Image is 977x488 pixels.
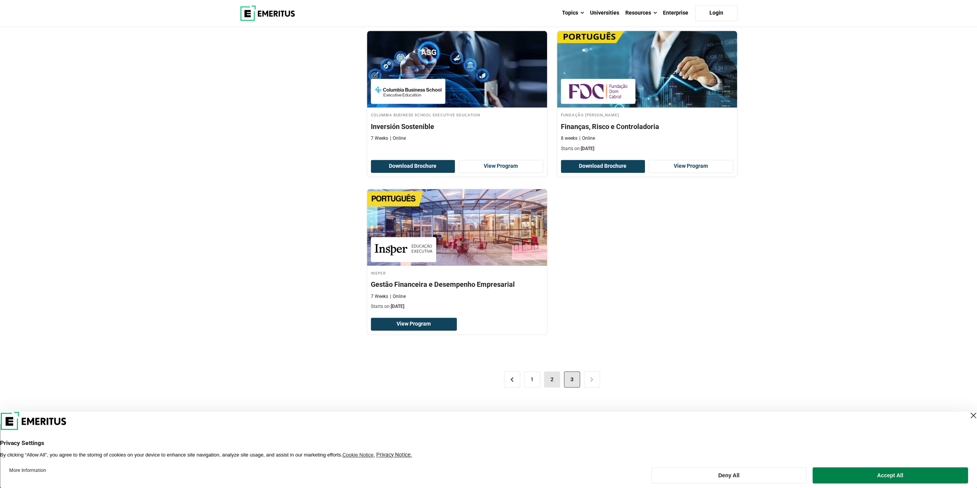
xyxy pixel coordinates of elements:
[695,5,737,21] a: Login
[371,318,457,331] a: View Program
[390,135,406,142] p: Online
[375,83,441,100] img: Columbia Business School Executive Education
[524,371,540,387] a: 1
[459,160,543,173] a: View Program
[367,189,547,266] img: Gestão Financeira e Desempenho Empresarial | Online Finance Course
[391,304,404,309] span: [DATE]
[371,270,543,276] h4: Insper
[557,31,737,108] img: Finanças, Risco e Controladoria | Online Finance Course
[649,160,733,173] a: View Program
[390,293,406,300] p: Online
[565,83,631,100] img: Fundação Dom Cabral
[375,241,432,258] img: Insper
[371,122,543,131] h4: Inversión Sostenible
[564,371,580,387] span: 3
[367,31,547,108] img: Inversión Sostenible | Online Finance Course
[371,135,388,142] p: 7 Weeks
[561,160,645,173] button: Download Brochure
[561,146,733,152] p: Starts on:
[579,135,595,142] p: Online
[371,280,543,289] h4: Gestão Financeira e Desempenho Empresarial
[561,111,733,118] h4: Fundação [PERSON_NAME]
[544,371,560,387] a: 2
[504,371,520,387] a: <
[367,31,547,146] a: Finance Course by Columbia Business School Executive Education - Columbia Business School Executi...
[367,189,547,314] a: Finance Course by Insper - October 20, 2025 Insper Insper Gestão Financeira e Desempenho Empresar...
[561,122,733,131] h4: Finanças, Risco e Controladoria
[371,303,543,310] p: Starts on:
[581,146,594,151] span: [DATE]
[371,160,455,173] button: Download Brochure
[557,31,737,156] a: Finance Course by Fundação Dom Cabral - October 20, 2025 Fundação Dom Cabral Fundação [PERSON_NAM...
[561,135,577,142] p: 8 weeks
[371,111,543,118] h4: Columbia Business School Executive Education
[371,293,388,300] p: 7 Weeks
